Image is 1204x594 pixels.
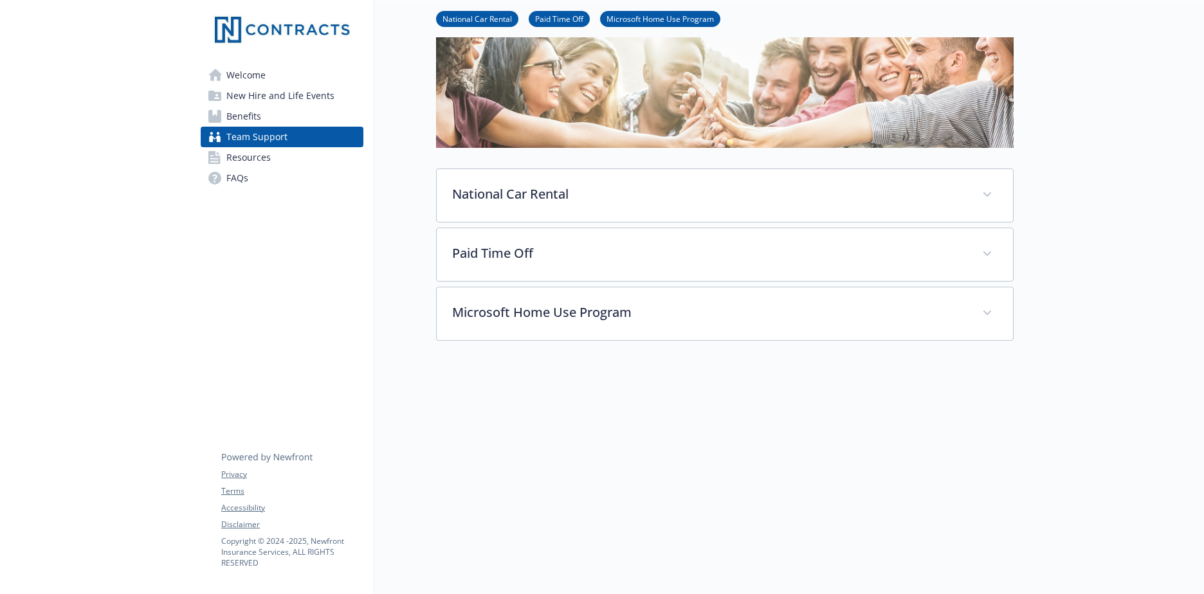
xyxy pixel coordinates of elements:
div: Paid Time Off [437,228,1013,281]
p: National Car Rental [452,184,967,204]
a: Welcome [201,65,363,85]
span: FAQs [226,168,248,188]
a: Team Support [201,127,363,147]
a: Resources [201,147,363,168]
p: Microsoft Home Use Program [452,303,967,322]
a: Benefits [201,106,363,127]
img: team support page banner [436,28,1014,148]
span: Resources [226,147,271,168]
span: Welcome [226,65,266,85]
span: Benefits [226,106,261,127]
a: New Hire and Life Events [201,85,363,106]
p: Paid Time Off [452,244,967,263]
a: Terms [221,485,363,497]
span: Team Support [226,127,287,147]
a: National Car Rental [436,12,518,24]
a: Accessibility [221,502,363,514]
a: Privacy [221,469,363,480]
a: Paid Time Off [529,12,590,24]
a: FAQs [201,168,363,188]
div: Microsoft Home Use Program [437,287,1013,340]
div: National Car Rental [437,169,1013,222]
p: Copyright © 2024 - 2025 , Newfront Insurance Services, ALL RIGHTS RESERVED [221,535,363,568]
a: Microsoft Home Use Program [600,12,720,24]
span: New Hire and Life Events [226,85,334,106]
a: Disclaimer [221,519,363,530]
